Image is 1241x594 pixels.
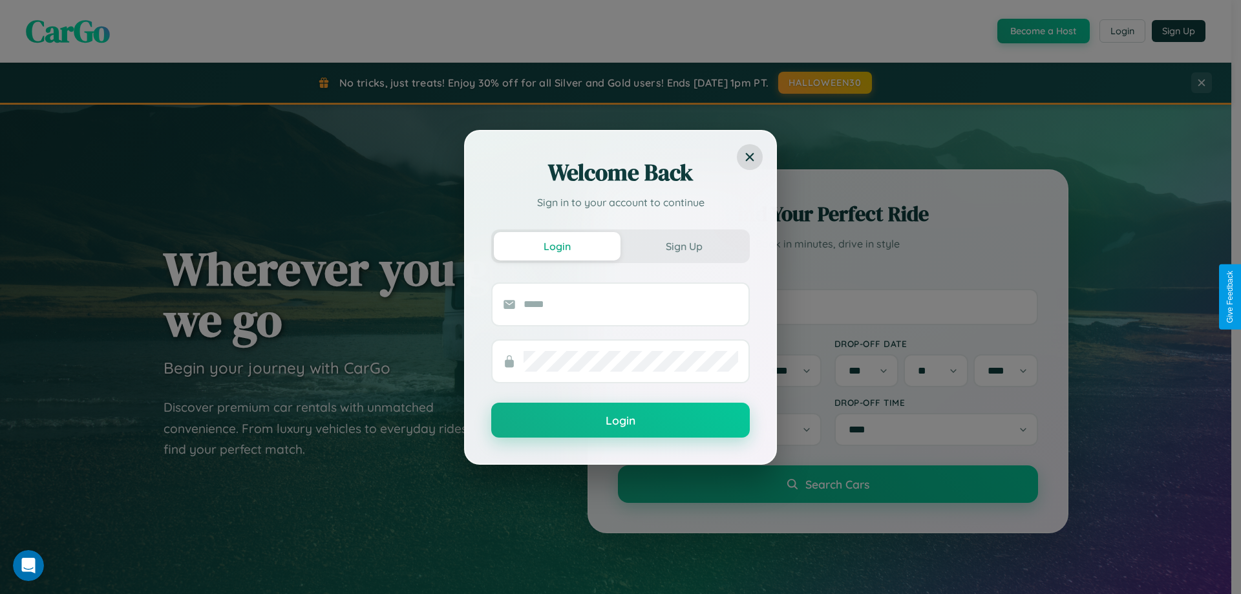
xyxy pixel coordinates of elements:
[1225,271,1235,323] div: Give Feedback
[620,232,747,260] button: Sign Up
[494,232,620,260] button: Login
[491,157,750,188] h2: Welcome Back
[491,403,750,438] button: Login
[13,550,44,581] iframe: Intercom live chat
[491,195,750,210] p: Sign in to your account to continue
